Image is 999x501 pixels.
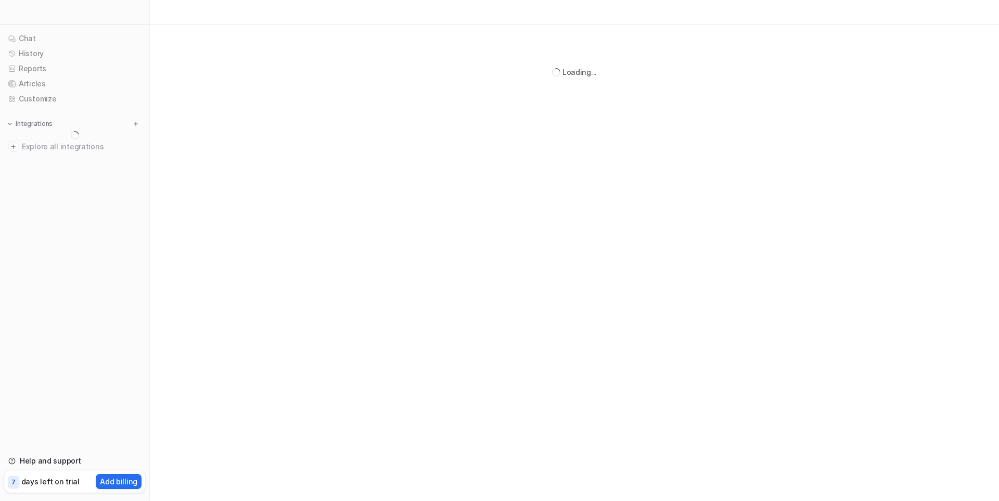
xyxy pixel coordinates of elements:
[21,476,80,487] p: days left on trial
[4,61,145,76] a: Reports
[96,474,142,489] button: Add billing
[4,454,145,468] a: Help and support
[4,92,145,106] a: Customize
[4,76,145,91] a: Articles
[8,142,19,152] img: explore all integrations
[4,139,145,154] a: Explore all integrations
[4,119,56,129] button: Integrations
[4,31,145,46] a: Chat
[22,138,141,155] span: Explore all integrations
[132,120,139,127] img: menu_add.svg
[562,67,597,78] div: Loading...
[11,478,16,487] p: 7
[100,476,137,487] p: Add billing
[6,120,14,127] img: expand menu
[4,46,145,61] a: History
[16,120,53,128] p: Integrations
